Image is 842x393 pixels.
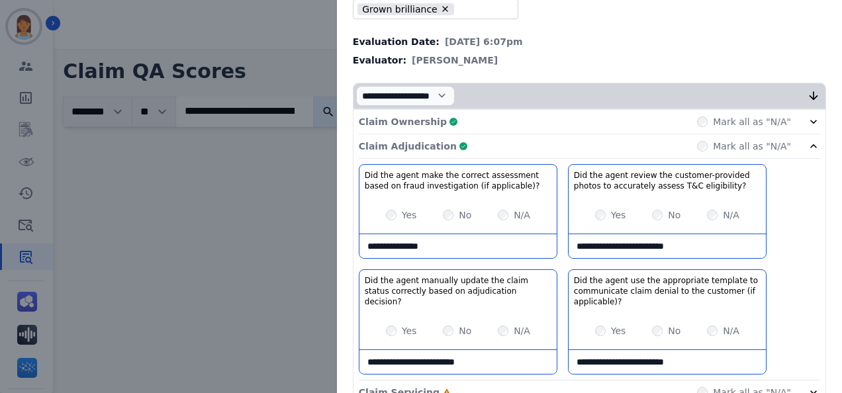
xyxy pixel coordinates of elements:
label: Yes [402,324,417,337]
p: Claim Adjudication [359,140,457,153]
label: Mark all as "N/A" [713,140,791,153]
label: Yes [611,208,626,222]
span: [PERSON_NAME] [412,54,498,67]
div: Evaluation Date: [353,35,826,48]
h3: Did the agent use the appropriate template to communicate claim denial to the customer (if applic... [574,275,761,307]
label: N/A [723,324,739,337]
label: N/A [514,208,530,222]
label: No [668,324,680,337]
p: Claim Ownership [359,115,447,128]
li: Grown brilliance [357,3,454,16]
div: Evaluator: [353,54,826,67]
label: Yes [611,324,626,337]
h3: Did the agent manually update the claim status correctly based on adjudication decision? [365,275,551,307]
button: Remove Grown brilliance [440,4,450,14]
label: Yes [402,208,417,222]
label: N/A [514,324,530,337]
ul: selected options [356,1,510,17]
label: No [459,208,471,222]
label: No [459,324,471,337]
h3: Did the agent review the customer-provided photos to accurately assess T&C eligibility? [574,170,761,191]
label: N/A [723,208,739,222]
label: No [668,208,680,222]
h3: Did the agent make the correct assessment based on fraud investigation (if applicable)? [365,170,551,191]
label: Mark all as "N/A" [713,115,791,128]
span: [DATE] 6:07pm [445,35,523,48]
